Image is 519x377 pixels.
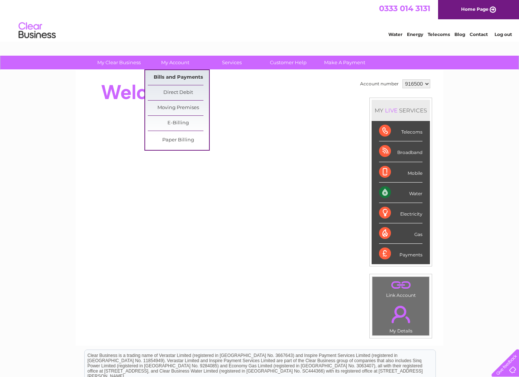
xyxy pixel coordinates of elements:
div: Telecoms [379,121,422,141]
a: Water [388,32,402,37]
div: Mobile [379,162,422,183]
td: Link Account [372,276,430,300]
div: Broadband [379,141,422,162]
a: Paper Billing [148,133,209,148]
div: Gas [379,223,422,244]
div: Electricity [379,203,422,223]
div: Water [379,183,422,203]
a: 0333 014 3131 [379,4,430,13]
img: logo.png [18,19,56,42]
a: Make A Payment [314,56,375,69]
a: My Account [145,56,206,69]
div: LIVE [383,107,399,114]
a: Telecoms [428,32,450,37]
a: Direct Debit [148,85,209,100]
td: Account number [358,78,401,90]
div: Payments [379,244,422,264]
a: My Clear Business [88,56,150,69]
a: Moving Premises [148,101,209,115]
a: Contact [470,32,488,37]
td: My Details [372,299,430,336]
a: E-Billing [148,116,209,131]
a: Bills and Payments [148,70,209,85]
a: Blog [454,32,465,37]
a: Services [201,56,262,69]
a: Customer Help [258,56,319,69]
a: . [374,279,427,292]
a: . [374,301,427,327]
div: Clear Business is a trading name of Verastar Limited (registered in [GEOGRAPHIC_DATA] No. 3667643... [85,4,435,36]
a: Log out [494,32,512,37]
div: MY SERVICES [372,100,430,121]
a: Energy [407,32,423,37]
